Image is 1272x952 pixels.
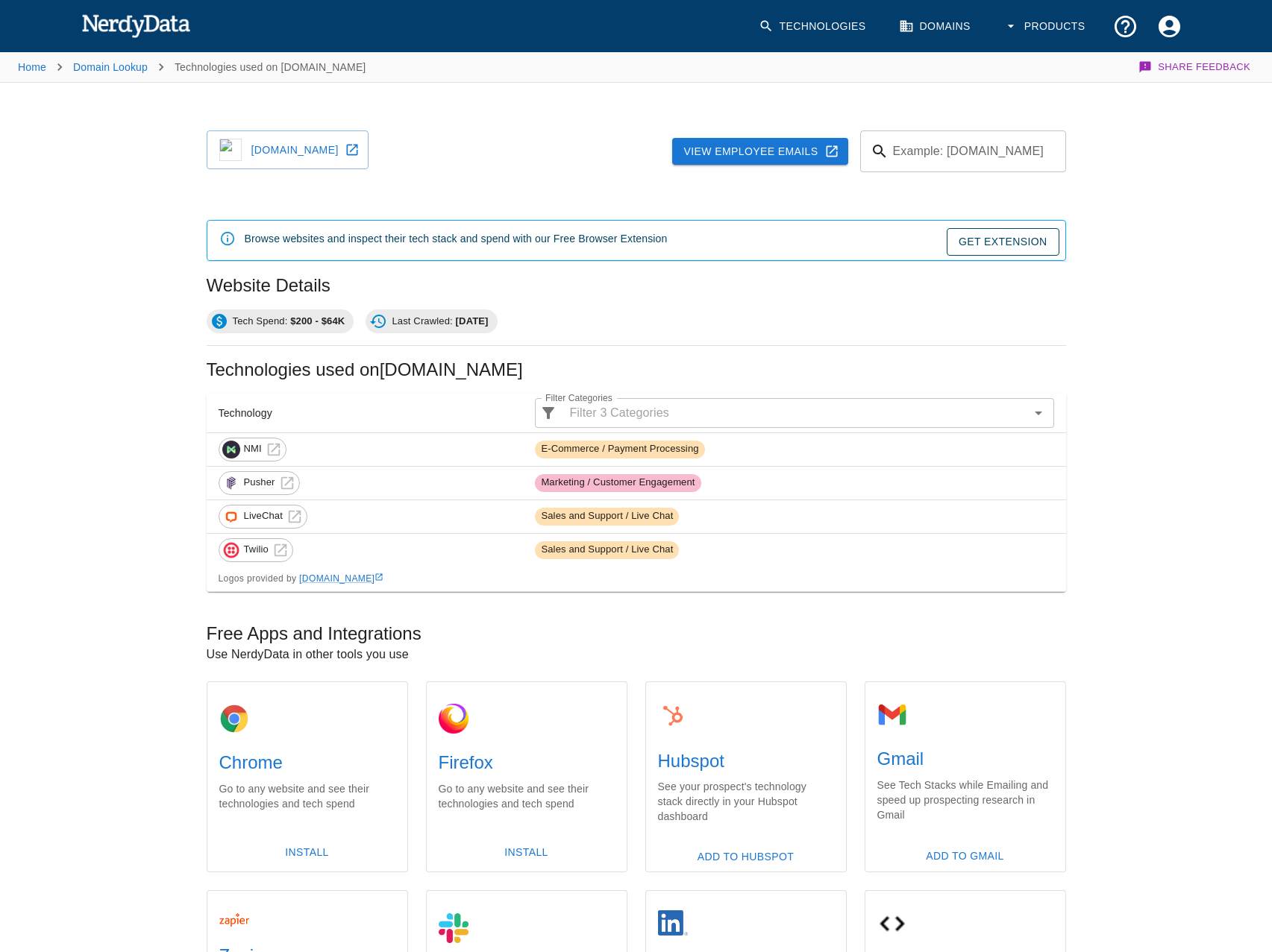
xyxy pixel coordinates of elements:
a: LiveChat [219,505,308,529]
img: Gmail [877,700,907,730]
img: Zapier [219,913,249,927]
a: Domains [890,4,983,48]
h5: Hubspot [658,749,834,773]
a: Home [18,61,46,73]
a: GmailGmailSee Tech Stacks while Emailing and speed up prospecting research in GmailAdd To Gmail [865,682,1065,872]
button: Account Settings [1147,4,1191,48]
span: Add To Gmail [926,847,1004,866]
p: Go to any website and see their technologies and tech spend [219,781,395,811]
span: NMI [236,442,270,456]
span: Sales and Support / Live Chat [535,509,679,523]
button: Products [994,4,1097,48]
button: Open [1028,403,1049,423]
img: NerdyData.com [81,10,191,40]
th: Technology [207,394,524,433]
img: global1wmsagentinfo.com icon [219,139,242,161]
img: Linkedin Audience [658,910,688,936]
img: API Access [877,909,907,939]
span: Last Crawled: [383,314,497,329]
h5: Firefox [439,751,615,775]
span: LiveChat [236,509,292,523]
b: [DATE] [456,315,489,327]
p: Go to any website and see their technologies and tech spend [439,781,615,811]
span: Pusher [236,476,283,490]
img: Chrome [219,704,249,734]
a: Technologies [750,4,878,48]
a: NMI [219,438,286,461]
span: Marketing / Customer Engagement [535,476,701,490]
button: Support and Documentation [1103,4,1147,48]
a: Domain Lookup [73,61,148,73]
h2: Website Details [207,274,1066,297]
span: Twilio [236,543,277,557]
p: Use NerdyData in other tools you use [207,646,1066,663]
a: Twilio [219,538,293,562]
h5: Chrome [219,751,395,775]
a: ChromeChromeGo to any website and see their technologies and tech spendInstall [207,682,407,872]
a: global1wmsagentinfo.com icon[DOMAIN_NAME] [207,130,369,169]
a: [DOMAIN_NAME] [299,573,383,584]
a: HubspotHubspotSee your prospect's technology stack directly in your Hubspot dashboardAdd To Hubspot [646,682,846,872]
img: Hubspot [658,700,688,731]
label: Filter Categories [545,391,612,404]
span: Install [504,843,548,862]
img: Firefox [439,704,469,734]
nav: breadcrumb [18,52,366,82]
h5: Free Apps and Integrations [207,622,1066,646]
span: Install [285,843,329,862]
div: Browse websites and inspect their tech stack and spend with our Free Browser Extension [245,225,668,256]
span: Sales and Support / Live Chat [535,543,679,557]
a: FirefoxFirefoxGo to any website and see their technologies and tech spendInstall [427,682,627,872]
p: Technologies used on [DOMAIN_NAME] [175,60,366,75]
span: Add To Hubspot [698,848,795,866]
h2: Technologies used on [DOMAIN_NAME] [207,358,1066,382]
input: Filter 3 Categories [563,403,1024,423]
a: View Employee Emails [672,138,848,166]
h5: Gmail [877,747,1053,771]
span: Tech Spend: [224,314,354,329]
p: See your prospect's technology stack directly in your Hubspot dashboard [658,779,834,824]
b: $200 - $64K [290,315,345,327]
p: See Tech Stacks while Emailing and speed up prospecting research in Gmail [877,778,1053,822]
button: Share Feedback [1136,52,1254,82]
span: Logos provided by [219,573,384,584]
span: E-Commerce / Payment Processing [535,442,704,456]
a: Get Extension [947,228,1059,256]
img: Slack [439,913,469,943]
a: Pusher [219,471,300,495]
